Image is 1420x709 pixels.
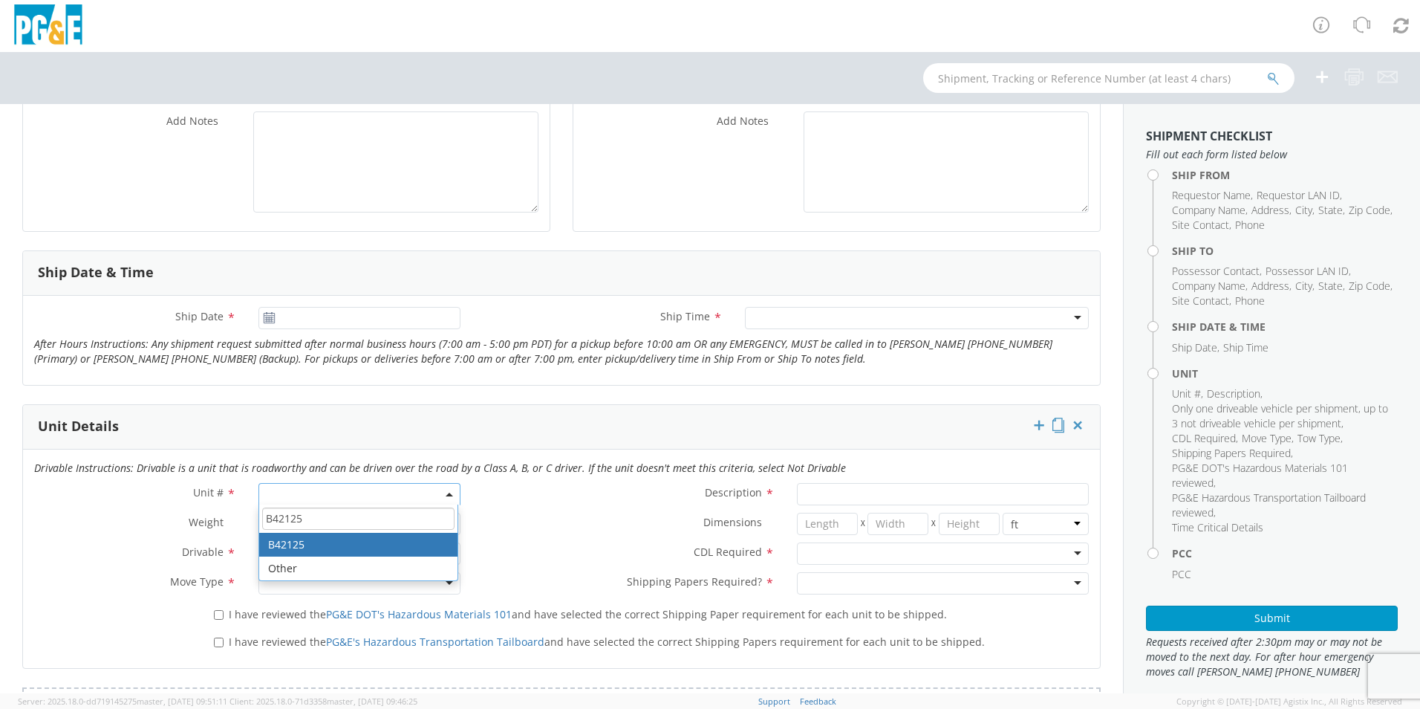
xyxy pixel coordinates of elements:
span: Possessor LAN ID [1266,264,1349,278]
span: Shipping Papers Required [1172,446,1291,460]
li: , [1172,203,1248,218]
span: Zip Code [1349,203,1390,217]
li: , [1172,461,1394,491]
a: PG&E's Hazardous Transportation Tailboard [326,635,544,649]
span: Company Name [1172,279,1245,293]
li: , [1257,188,1342,203]
span: Requestor LAN ID [1257,188,1340,202]
li: , [1251,279,1292,294]
span: Move Type [1242,431,1292,445]
li: , [1172,279,1248,294]
li: , [1172,294,1231,308]
span: I have reviewed the and have selected the correct Shipping Papers requirement for each unit to be... [229,635,985,649]
span: Move Type [170,574,224,589]
span: X [858,513,868,535]
span: Tow Type [1297,431,1341,445]
span: Description [1207,386,1260,401]
li: , [1349,279,1393,294]
span: Requests received after 2:30pm may or may not be moved to the next day. For after hour emergency ... [1146,635,1398,679]
a: Feedback [800,696,836,707]
h4: PCC [1172,548,1398,559]
button: Submit [1146,606,1398,631]
li: , [1297,431,1343,446]
span: CDL Required [1172,431,1236,445]
span: Address [1251,279,1289,293]
span: Client: 2025.18.0-71d3358 [229,696,417,707]
span: Only one driveable vehicle per shipment, up to 3 not driveable vehicle per shipment [1172,401,1388,430]
span: Phone [1235,218,1265,232]
h3: Ship Date & Time [38,265,154,280]
li: B42125 [259,533,457,557]
span: PG&E Hazardous Transportation Tailboard reviewed [1172,491,1366,519]
li: , [1349,203,1393,218]
li: , [1172,386,1203,401]
span: X [928,513,939,535]
span: Shipping Papers Required? [627,574,762,589]
span: Dimensions [703,515,762,529]
span: Site Contact [1172,218,1229,232]
input: Height [939,513,1000,535]
span: Address [1251,203,1289,217]
span: Add Notes [166,114,218,128]
span: Zip Code [1349,279,1390,293]
span: master, [DATE] 09:51:11 [137,696,227,707]
span: Description [705,485,762,499]
img: pge-logo-06675f144f4cfa6a6814.png [11,4,85,48]
li: , [1172,264,1262,279]
span: I have reviewed the and have selected the correct Shipping Paper requirement for each unit to be ... [229,607,947,621]
h4: Ship Date & Time [1172,321,1398,332]
li: , [1251,203,1292,218]
span: City [1295,203,1312,217]
input: Shipment, Tracking or Reference Number (at least 4 chars) [923,63,1294,93]
span: Phone [1235,294,1265,308]
h3: Unit Details [38,419,119,434]
i: Drivable Instructions: Drivable is a unit that is roadworthy and can be driven over the road by a... [34,461,846,475]
li: , [1172,431,1238,446]
span: Ship Time [660,309,710,323]
li: , [1295,279,1315,294]
span: State [1318,203,1343,217]
li: Other [259,557,457,580]
input: Width [867,513,928,535]
span: Fill out each form listed below [1146,147,1398,162]
li: , [1172,446,1293,461]
li: , [1295,203,1315,218]
span: Unit # [193,485,224,499]
span: Company Name [1172,203,1245,217]
li: , [1172,188,1253,203]
span: Requestor Name [1172,188,1251,202]
input: Length [797,513,858,535]
span: PG&E DOT's Hazardous Materials 101 reviewed [1172,461,1348,490]
span: Time Critical Details [1172,520,1263,534]
span: Unit # [1172,386,1201,401]
strong: Shipment Checklist [1146,128,1272,144]
span: Copyright © [DATE]-[DATE] Agistix Inc., All Rights Reserved [1176,696,1402,708]
input: I have reviewed thePG&E's Hazardous Transportation Tailboardand have selected the correct Shippin... [214,638,224,647]
span: Possessor Contact [1172,264,1260,278]
span: Weight [189,515,224,529]
h4: Unit [1172,368,1398,379]
span: CDL Required [694,545,762,559]
span: State [1318,279,1343,293]
span: Drivable [182,545,224,559]
li: , [1318,279,1345,294]
span: Ship Time [1223,340,1268,354]
li: , [1266,264,1351,279]
li: , [1172,340,1219,355]
a: PG&E DOT's Hazardous Materials 101 [326,607,512,621]
h4: Ship To [1172,245,1398,256]
span: Server: 2025.18.0-dd719145275 [18,696,227,707]
span: PCC [1172,567,1191,581]
li: , [1172,218,1231,233]
h4: Ship From [1172,169,1398,181]
span: City [1295,279,1312,293]
li: , [1172,401,1394,431]
li: , [1172,491,1394,520]
input: I have reviewed thePG&E DOT's Hazardous Materials 101and have selected the correct Shipping Paper... [214,610,224,620]
a: Support [758,696,790,707]
span: Ship Date [1172,340,1217,354]
i: After Hours Instructions: Any shipment request submitted after normal business hours (7:00 am - 5... [34,337,1052,366]
span: master, [DATE] 09:46:25 [327,696,417,707]
li: , [1207,386,1263,401]
li: , [1242,431,1294,446]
